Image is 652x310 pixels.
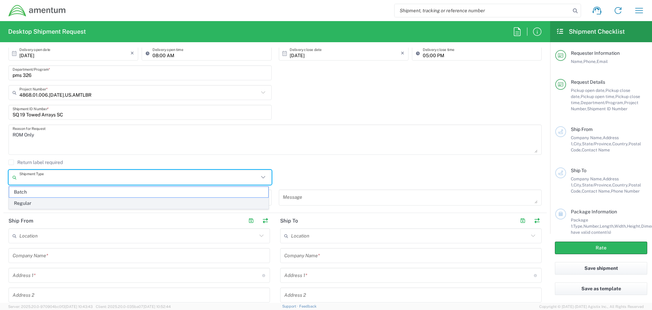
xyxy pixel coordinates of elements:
[574,141,582,146] span: City,
[583,224,600,229] span: Number,
[96,305,171,309] span: Client: 2025.20.0-035ba07
[600,224,614,229] span: Length,
[539,304,644,310] span: Copyright © [DATE]-[DATE] Agistix Inc., All Rights Reserved
[571,217,588,229] span: Package 1:
[573,224,583,229] span: Type,
[571,209,617,214] span: Package Information
[581,100,624,105] span: Department/Program,
[571,79,605,85] span: Request Details
[571,127,593,132] span: Ship From
[555,282,647,295] button: Save as template
[65,305,93,309] span: [DATE] 10:43:43
[8,160,63,165] label: Return label required
[582,189,611,194] span: Contact Name,
[130,48,134,59] i: ×
[611,189,640,194] span: Phone Number
[571,59,583,64] span: Name,
[8,4,66,17] img: dyncorp
[582,141,612,146] span: State/Province,
[612,182,629,187] span: Country,
[574,182,582,187] span: City,
[299,304,316,308] a: Feedback
[597,59,608,64] span: Email
[627,224,641,229] span: Height,
[612,141,629,146] span: Country,
[587,106,628,111] span: Shipment ID Number
[280,217,298,224] h2: Ship To
[556,28,625,36] h2: Shipment Checklist
[395,4,570,17] input: Shipment, tracking or reference number
[582,182,612,187] span: State/Province,
[571,168,586,173] span: Ship To
[8,28,86,36] h2: Desktop Shipment Request
[555,242,647,254] button: Rate
[9,187,268,197] span: Batch
[583,59,597,64] span: Phone,
[8,305,93,309] span: Server: 2025.20.0-970904bc0f3
[581,94,615,99] span: Pickup open time,
[614,224,627,229] span: Width,
[8,217,33,224] h2: Ship From
[143,305,171,309] span: [DATE] 10:52:44
[555,262,647,275] button: Save shipment
[9,198,268,209] span: Regular
[571,88,605,93] span: Pickup open date,
[571,50,620,56] span: Requester Information
[401,48,404,59] i: ×
[582,147,610,152] span: Contact Name
[571,176,603,181] span: Company Name,
[282,304,299,308] a: Support
[571,135,603,140] span: Company Name,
